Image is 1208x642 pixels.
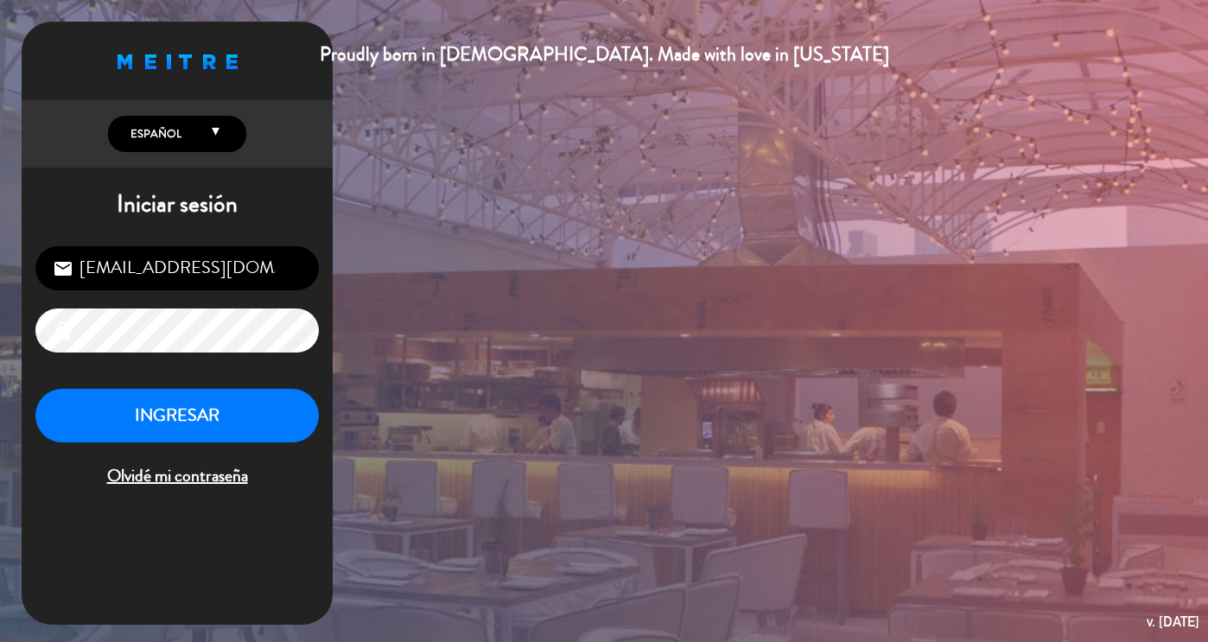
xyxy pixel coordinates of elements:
input: Correo Electrónico [35,246,319,290]
button: INGRESAR [35,389,319,443]
span: Español [126,125,181,143]
i: lock [53,321,73,341]
i: email [53,258,73,279]
h1: Iniciar sesión [22,190,333,219]
div: v. [DATE] [1147,610,1199,633]
span: Olvidé mi contraseña [35,462,319,491]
